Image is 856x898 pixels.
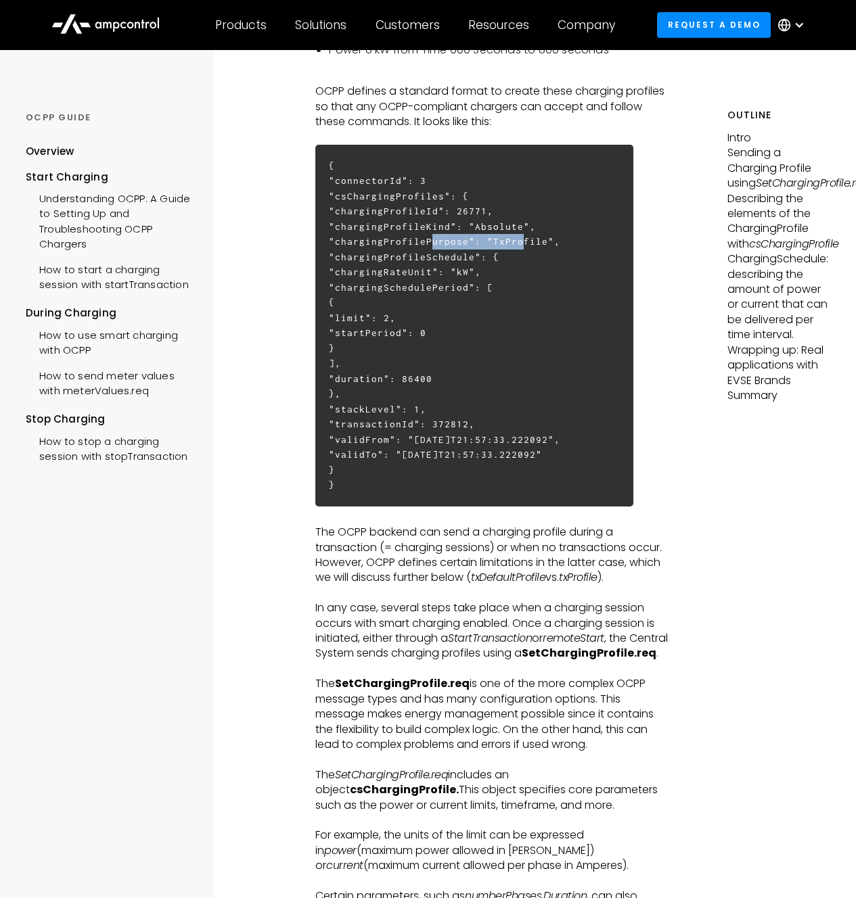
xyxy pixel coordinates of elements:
[215,18,267,32] div: Products
[26,412,197,427] div: Stop Charging
[335,767,448,782] em: SetChargingProfile.req
[468,18,529,32] div: Resources
[315,874,669,889] p: ‍
[295,18,346,32] div: Solutions
[727,145,830,191] p: Sending a Charging Profile using
[315,828,669,873] p: For example, the units of the limit can be expressed in (maximum power allowed in [PERSON_NAME]) ...
[376,18,440,32] div: Customers
[315,84,669,129] p: OCPP defines a standard format to create these charging profiles so that any OCPP-compliant charg...
[315,767,669,813] p: The includes an object This object specifies core parameters such as the power or current limits,...
[727,191,830,252] p: Describing the elements of the ChargingProfile with
[315,525,669,586] p: The OCPP backend can send a charging profile during a transaction (= charging sessions) or when n...
[26,144,74,169] a: Overview
[657,12,771,37] a: Request a demo
[727,343,830,388] p: Wrapping up: Real applications with EVSE Brands
[315,752,669,767] p: ‍
[315,676,669,752] p: The is one of the more complex OCPP message types and has many configuration options. This messag...
[471,569,545,585] em: txDefaultProfile
[315,661,669,676] p: ‍
[26,170,197,185] div: Start Charging
[315,129,669,144] p: ‍
[448,630,532,646] em: StartTransaction
[326,857,363,873] em: current
[749,236,839,252] em: csChargingProfile
[26,427,197,468] a: How to stop a charging session with stopTransaction
[558,18,615,32] div: Company
[543,630,604,646] em: remoteStart
[26,306,197,321] div: During Charging
[324,843,357,858] em: power
[26,362,197,402] a: How to send meter values with meterValues.req
[26,185,197,256] a: Understanding OCPP: A Guide to Setting Up and Troubleshooting OCPP Chargers
[26,112,197,124] div: OCPP GUIDE
[727,131,830,145] p: Intro
[727,388,830,403] p: Summary
[727,108,830,122] h5: Outline
[315,586,669,600] p: ‍
[335,676,470,691] strong: SetChargingProfile.req
[315,145,633,506] h6: { "connectorId": 3 "csChargingProfiles": { "chargingProfileId": 26771, "chargingProfileKind": "Ab...
[26,256,197,296] a: How to start a charging session with startTransaction
[329,43,669,57] li: Power 8 kW from Time 600 Seconds to 800 seconds
[315,813,669,828] p: ‍
[727,252,830,342] p: ChargingSchedule: describing the amount of power or current that can be delivered per time interval.
[315,510,669,525] p: ‍
[522,645,656,661] strong: SetChargingProfile.req
[315,69,669,84] p: ‍
[350,782,459,797] strong: csChargingProfile.
[26,144,74,159] div: Overview
[26,321,197,362] a: How to use smart charging with OCPP
[315,600,669,661] p: In any case, several steps take place when a charging session occurs with smart charging enabled....
[559,569,598,585] em: txProfile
